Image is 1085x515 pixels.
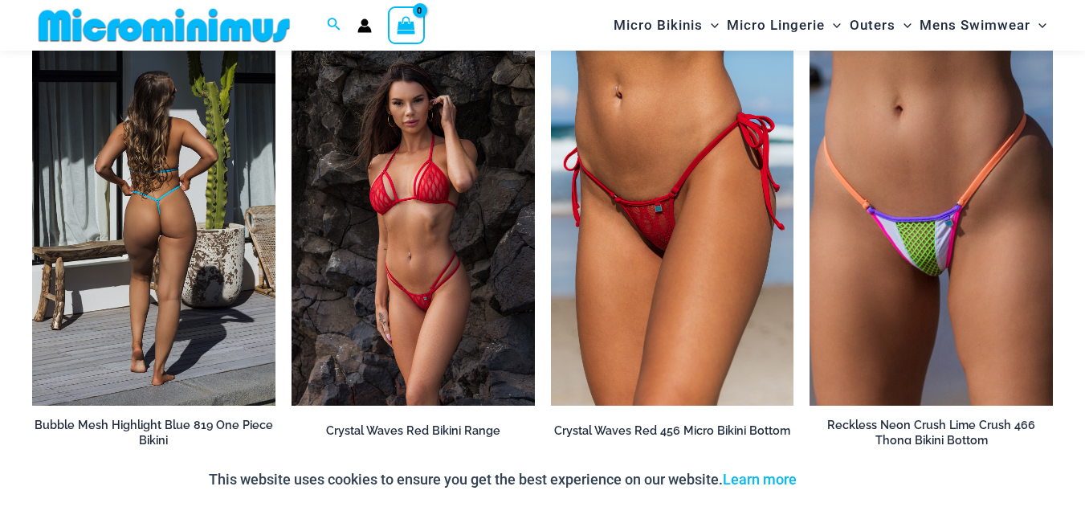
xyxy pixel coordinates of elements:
a: Bubble Mesh Highlight Blue 819 One Piece Bikini [32,418,275,454]
span: Outers [850,5,895,46]
a: Micro BikinisMenu ToggleMenu Toggle [610,5,723,46]
a: Crystal Waves Red Bikini Range [292,423,535,444]
a: View Shopping Cart, empty [388,6,425,43]
a: Reckless Neon Crush Lime Crush 466 ThongReckless Neon Crush Lime Crush 466 Thong 01Reckless Neon ... [810,41,1053,406]
a: Micro LingerieMenu ToggleMenu Toggle [723,5,845,46]
span: Menu Toggle [825,5,841,46]
img: Bubble Mesh Highlight Blue 819 One Piece 03 [32,41,275,406]
a: Crystal Waves 456 Bottom 02Crystal Waves 456 Bottom 01Crystal Waves 456 Bottom 01 [551,41,794,406]
a: OutersMenu ToggleMenu Toggle [846,5,916,46]
img: Reckless Neon Crush Lime Crush 466 Thong [810,41,1053,406]
a: Account icon link [357,18,372,33]
h2: Crystal Waves Red Bikini Range [292,423,535,439]
a: Mens SwimwearMenu ToggleMenu Toggle [916,5,1050,46]
h2: Reckless Neon Crush Lime Crush 466 Thong Bikini Bottom [810,418,1053,448]
nav: Site Navigation [607,2,1053,48]
a: Search icon link [327,15,341,35]
a: Bubble Mesh Highlight Blue 819 One Piece 01Bubble Mesh Highlight Blue 819 One Piece 03Bubble Mesh... [32,41,275,406]
a: Reckless Neon Crush Lime Crush 466 Thong Bikini Bottom [810,418,1053,454]
img: Crystal Waves 305 Tri Top 4149 Thong 02 [292,41,535,406]
a: Learn more [723,471,797,488]
span: Micro Lingerie [727,5,825,46]
a: Crystal Waves Red 456 Micro Bikini Bottom [551,423,794,444]
p: This website uses cookies to ensure you get the best experience on our website. [209,468,797,492]
img: MM SHOP LOGO FLAT [32,7,296,43]
span: Menu Toggle [1030,5,1046,46]
h2: Crystal Waves Red 456 Micro Bikini Bottom [551,423,794,439]
h2: Bubble Mesh Highlight Blue 819 One Piece Bikini [32,418,275,448]
button: Accept [809,460,877,499]
span: Mens Swimwear [920,5,1030,46]
img: Crystal Waves 456 Bottom 02 [551,41,794,406]
span: Menu Toggle [703,5,719,46]
a: Crystal Waves 305 Tri Top 4149 Thong 02Crystal Waves 305 Tri Top 4149 Thong 01Crystal Waves 305 T... [292,41,535,406]
span: Menu Toggle [895,5,912,46]
span: Micro Bikinis [614,5,703,46]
